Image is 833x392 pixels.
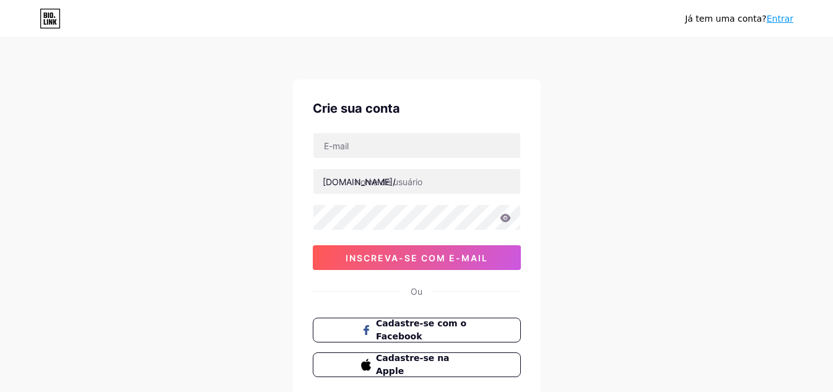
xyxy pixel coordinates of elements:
[313,169,520,194] input: nome de usuário
[767,14,793,24] a: Entrar
[313,133,520,158] input: E-mail
[685,14,767,24] font: Já tem uma conta?
[313,245,521,270] button: inscreva-se com e-mail
[346,253,488,263] font: inscreva-se com e-mail
[313,318,521,342] button: Cadastre-se com o Facebook
[376,318,466,341] font: Cadastre-se com o Facebook
[313,101,400,116] font: Crie sua conta
[411,286,422,297] font: Ou
[376,353,450,376] font: Cadastre-se na Apple
[313,352,521,377] button: Cadastre-se na Apple
[323,176,396,187] font: [DOMAIN_NAME]/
